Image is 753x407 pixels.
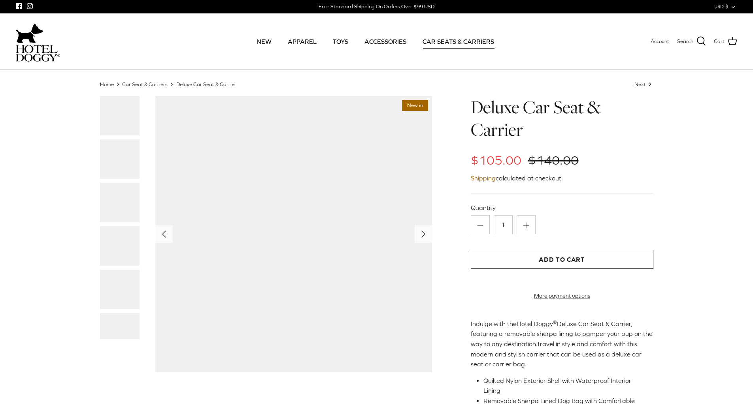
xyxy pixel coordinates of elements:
a: Free Standard Shipping On Orders Over $99 USD [319,1,434,13]
a: Account [651,38,669,46]
div: Primary navigation [117,28,633,55]
img: hoteldoggycom [16,45,60,62]
a: ACCESSORIES [357,28,413,55]
span: Travel in style and comfort with this modern and stylish carrier that can be used as a deluxe car... [471,340,642,368]
a: More payment options [471,293,653,299]
span: Hotel Doggy [517,320,553,327]
span: $105.00 [471,153,521,167]
a: APPAREL [281,28,324,55]
button: Next [415,225,432,243]
span: Cart [714,38,725,46]
button: Add to Cart [471,250,653,269]
a: Facebook [16,3,22,9]
img: dog-icon.svg [16,21,43,45]
a: TOYS [326,28,355,55]
div: Free Standard Shipping On Orders Over $99 USD [319,3,434,10]
a: Cart [714,36,737,47]
a: Deluxe Car Seat & Carrier [176,81,236,87]
sup: ® [553,319,557,325]
span: Account [651,38,669,44]
a: CAR SEATS & CARRIERS [415,28,501,55]
a: Car Seat & Carriers [122,81,168,87]
label: Quantity [471,203,653,212]
span: Search [677,38,693,46]
a: NEW [249,28,279,55]
span: Next [634,81,646,87]
a: Shipping [471,174,496,182]
span: $140.00 [528,153,579,167]
input: Quantity [494,215,513,234]
span: New in [402,100,428,111]
a: hoteldoggycom [16,21,60,62]
nav: Breadcrumbs [100,81,653,88]
h1: Deluxe Car Seat & Carrier [471,96,653,141]
a: Next [634,81,653,87]
a: Instagram [27,3,33,9]
button: Previous [155,225,173,243]
span: Deluxe Car Seat & Carrier, featuring a removable sherpa lining to pamper your pup on the way to a... [471,320,653,347]
div: calculated at checkout. [471,173,653,184]
span: Indulge with the [471,320,517,327]
li: Quilted Nylon Exterior Shell with Waterproof Interior Lining [483,376,647,396]
a: Search [677,36,706,47]
a: Home [100,81,114,87]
